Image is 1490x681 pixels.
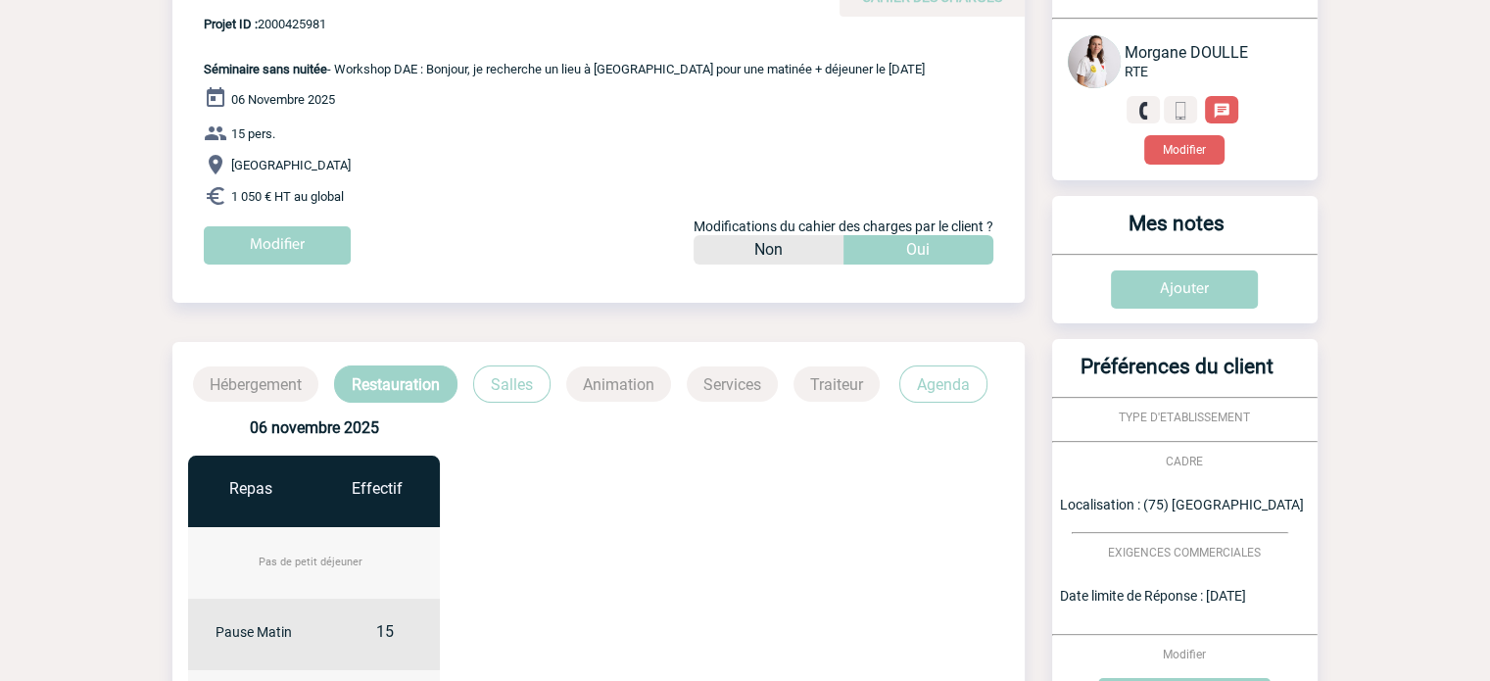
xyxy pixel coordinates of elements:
[1125,43,1248,62] span: Morgane DOULLE
[231,158,351,172] span: [GEOGRAPHIC_DATA]
[1060,497,1304,512] span: Localisation : (75) [GEOGRAPHIC_DATA]
[1172,102,1189,120] img: portable.png
[249,418,378,437] b: 06 novembre 2025
[906,235,930,265] p: Oui
[216,624,292,640] span: Pause Matin
[1111,270,1258,309] input: Ajouter
[687,366,778,402] p: Services
[473,365,551,403] p: Salles
[1060,212,1294,254] h3: Mes notes
[1166,455,1203,468] span: CADRE
[334,365,457,403] p: Restauration
[204,62,327,76] span: Séminaire sans nuitée
[204,17,925,31] span: 2000425981
[1119,411,1250,424] span: TYPE D'ETABLISSEMENT
[1163,648,1206,661] span: Modifier
[193,366,318,402] p: Hébergement
[231,189,344,204] span: 1 050 € HT au global
[566,366,671,402] p: Animation
[1060,355,1294,397] h3: Préférences du client
[793,366,880,402] p: Traiteur
[259,556,362,568] span: Pas de petit déjeuner
[899,365,987,403] p: Agenda
[1108,546,1261,559] span: EXIGENCES COMMERCIALES
[694,219,993,234] span: Modifications du cahier des charges par le client ?
[1213,102,1230,120] img: chat-24-px-w.png
[204,17,258,31] b: Projet ID :
[204,226,351,265] input: Modifier
[313,479,440,498] div: Effectif
[204,62,925,76] span: - Workshop DAE : Bonjour, je recherche un lieu à [GEOGRAPHIC_DATA] pour une matinée + déjeuner le...
[231,92,335,107] span: 06 Novembre 2025
[1068,35,1121,88] img: 130205-0.jpg
[1134,102,1152,120] img: fixe.png
[188,479,314,498] div: Repas
[1060,588,1246,604] span: Date limite de Réponse : [DATE]
[376,622,394,641] span: 15
[754,235,783,265] p: Non
[231,126,275,141] span: 15 pers.
[1144,135,1225,165] button: Modifier
[1125,64,1148,79] span: RTE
